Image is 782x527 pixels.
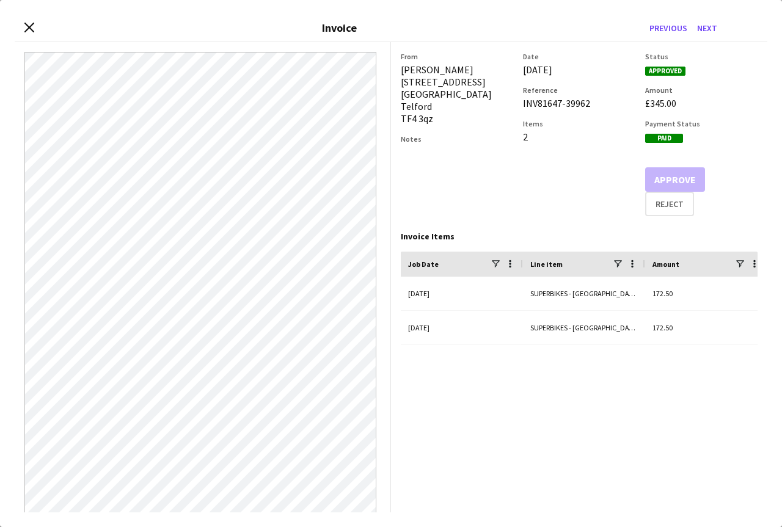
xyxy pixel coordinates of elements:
[645,97,758,109] div: £345.00
[401,277,523,310] div: [DATE]
[401,52,513,61] h3: From
[523,119,635,128] h3: Items
[523,52,635,61] h3: Date
[401,231,758,242] div: Invoice Items
[523,97,635,109] div: INV81647-39962
[523,131,635,143] div: 2
[401,64,513,125] div: [PERSON_NAME] [STREET_ADDRESS] [GEOGRAPHIC_DATA] Telford TF4 3qz
[401,134,513,144] h3: Notes
[523,277,645,310] div: SUPERBIKES - [GEOGRAPHIC_DATA] - Local Brand Ambassador (salary)
[401,311,523,344] div: [DATE]
[645,18,692,38] button: Previous
[530,260,563,269] span: Line item
[523,64,635,76] div: [DATE]
[645,311,767,344] div: 172.50
[692,18,722,38] button: Next
[523,311,645,344] div: SUPERBIKES - [GEOGRAPHIC_DATA] - Local Brand Ambassador (salary)
[645,67,685,76] span: Approved
[645,85,758,95] h3: Amount
[408,260,439,269] span: Job Date
[645,192,694,216] button: Reject
[652,260,679,269] span: Amount
[645,119,758,128] h3: Payment Status
[645,134,683,143] span: Paid
[322,21,357,35] h3: Invoice
[523,85,635,95] h3: Reference
[645,52,758,61] h3: Status
[645,277,767,310] div: 172.50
